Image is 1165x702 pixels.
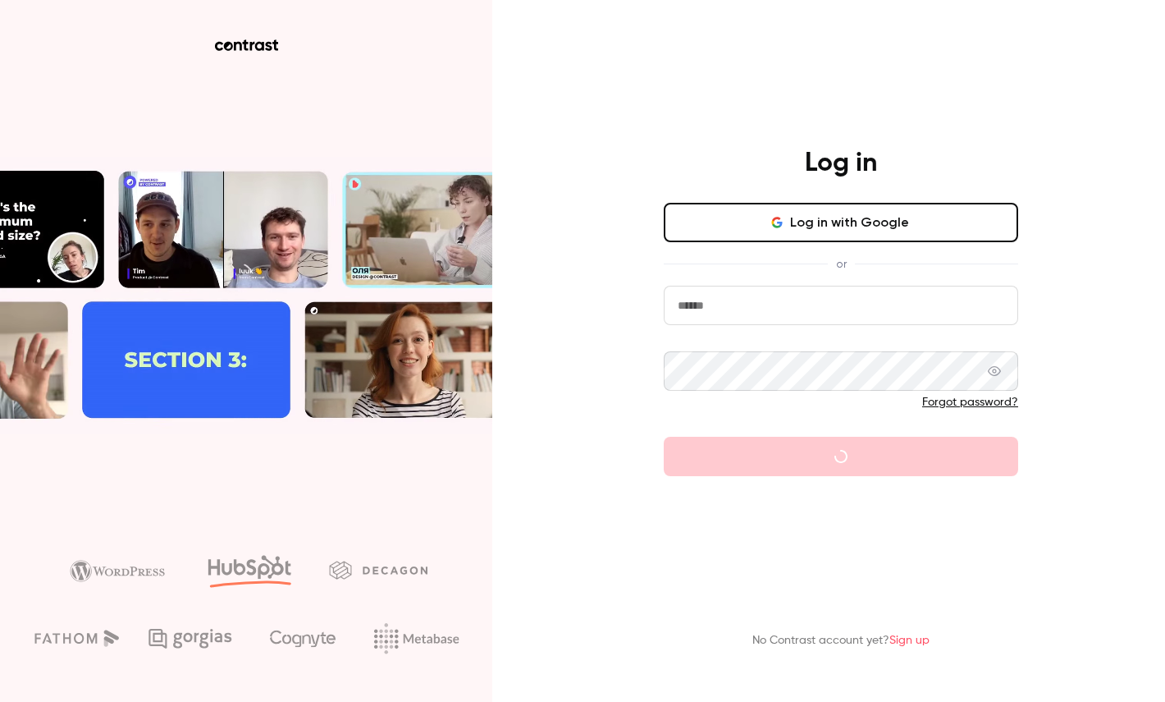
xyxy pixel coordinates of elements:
[828,255,855,273] span: or
[889,635,930,646] a: Sign up
[752,632,930,649] p: No Contrast account yet?
[805,147,877,180] h4: Log in
[922,397,1018,408] a: Forgot password?
[329,561,427,579] img: decagon
[664,203,1018,242] button: Log in with Google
